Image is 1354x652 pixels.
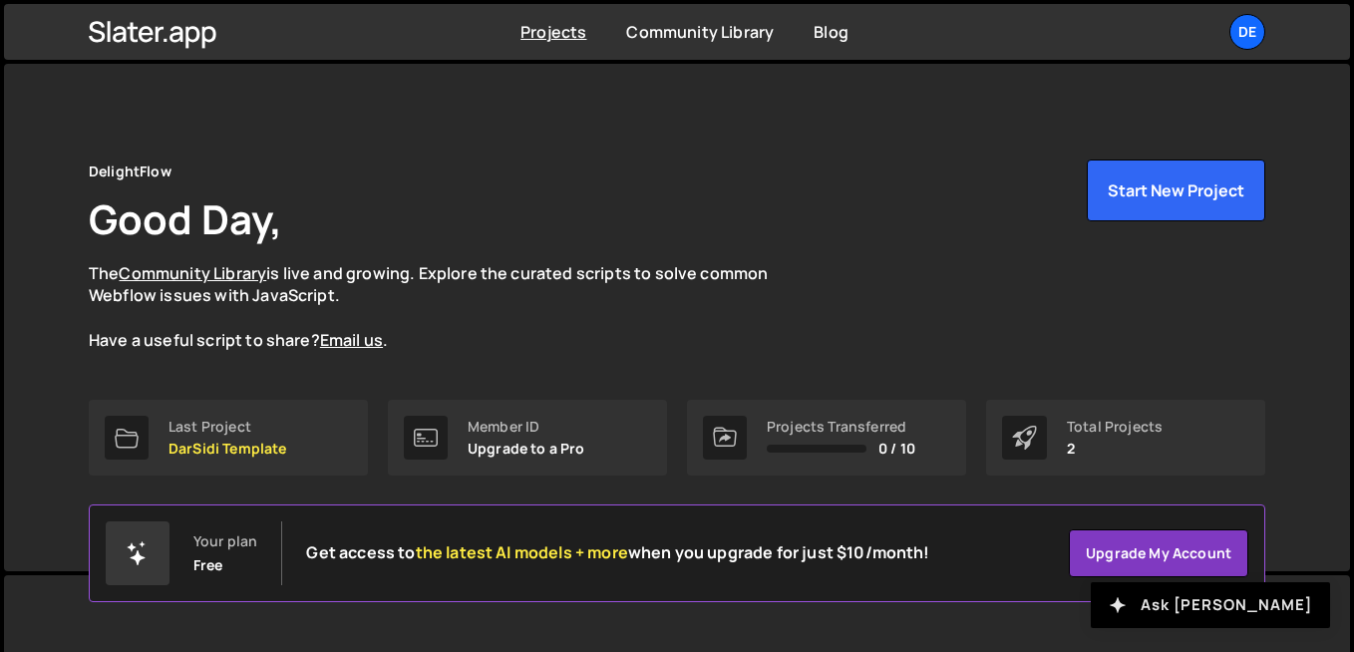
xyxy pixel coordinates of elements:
p: 2 [1067,441,1163,457]
h1: Good Day, [89,191,282,246]
div: DelightFlow [89,160,171,183]
p: The is live and growing. Explore the curated scripts to solve common Webflow issues with JavaScri... [89,262,807,352]
a: Community Library [119,262,266,284]
a: Projects [520,21,586,43]
div: Member ID [468,419,585,435]
div: Your plan [193,533,257,549]
div: Last Project [169,419,287,435]
div: Total Projects [1067,419,1163,435]
a: Community Library [626,21,774,43]
p: Upgrade to a Pro [468,441,585,457]
h2: Get access to when you upgrade for just $10/month! [306,543,929,562]
a: Upgrade my account [1069,529,1248,577]
span: the latest AI models + more [416,541,628,563]
div: Free [193,557,223,573]
button: Start New Project [1087,160,1265,221]
button: Ask [PERSON_NAME] [1091,582,1330,628]
a: De [1229,14,1265,50]
a: Last Project DarSidi Template [89,400,368,476]
span: 0 / 10 [878,441,915,457]
a: Blog [814,21,848,43]
div: Projects Transferred [767,419,915,435]
p: DarSidi Template [169,441,287,457]
a: Email us [320,329,383,351]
